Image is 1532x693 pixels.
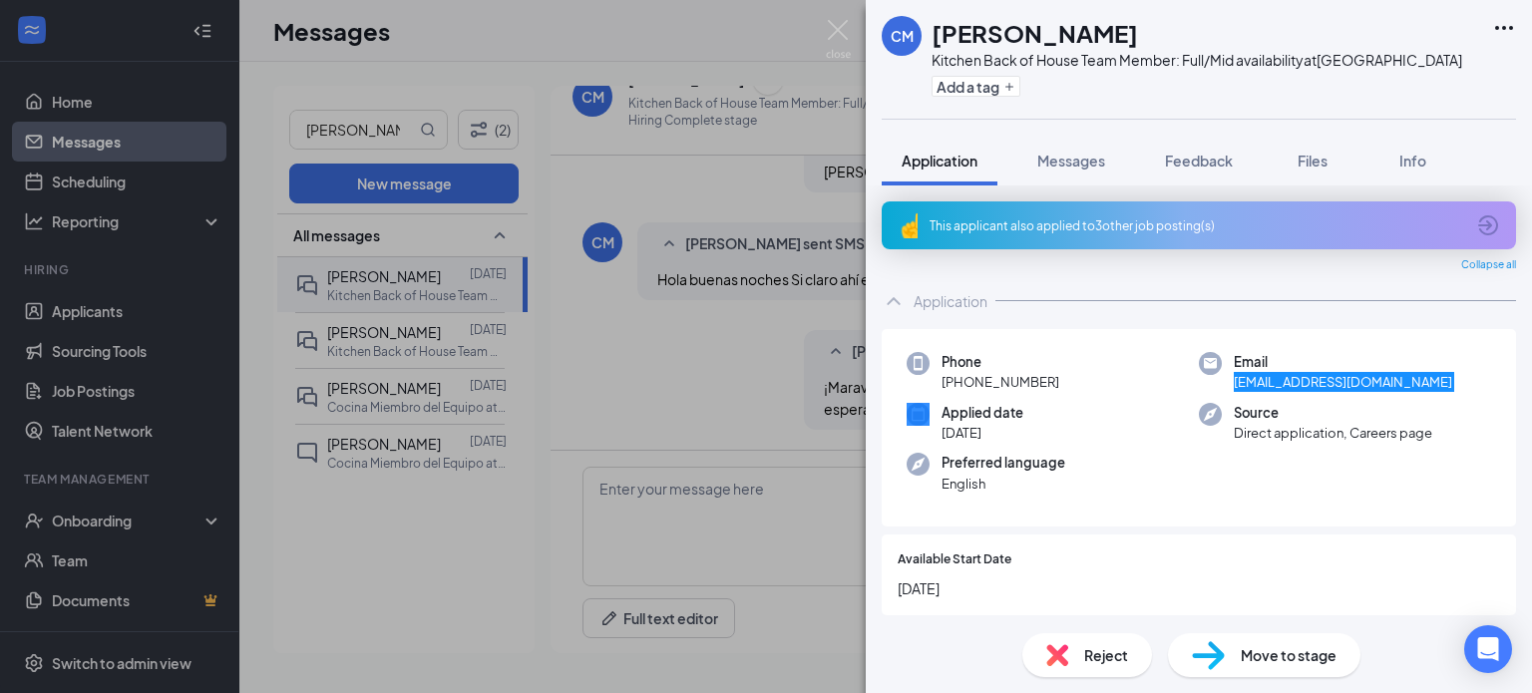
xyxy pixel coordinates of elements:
span: Source [1234,403,1432,423]
span: Info [1399,152,1426,170]
span: [PHONE_NUMBER] [942,372,1059,392]
div: CM [891,26,914,46]
span: [DATE] [942,423,1023,443]
svg: Plus [1003,81,1015,93]
div: Kitchen Back of House Team Member: Full/Mid availability at [GEOGRAPHIC_DATA] [932,50,1462,70]
span: Direct application, Careers page [1234,423,1432,443]
svg: ChevronUp [882,289,906,313]
div: Application [914,291,987,311]
span: Move to stage [1241,644,1337,666]
svg: Ellipses [1492,16,1516,40]
span: Phone [942,352,1059,372]
span: Files [1298,152,1328,170]
div: Open Intercom Messenger [1464,625,1512,673]
span: Collapse all [1461,257,1516,273]
span: Applied date [942,403,1023,423]
span: Email [1234,352,1452,372]
button: PlusAdd a tag [932,76,1020,97]
span: Messages [1037,152,1105,170]
span: Available Start Date [898,550,1011,569]
span: Reject [1084,644,1128,666]
span: Application [902,152,977,170]
span: [EMAIL_ADDRESS][DOMAIN_NAME] [1234,372,1452,392]
svg: ArrowCircle [1476,213,1500,237]
span: Preferred language [942,453,1065,473]
span: Feedback [1165,152,1233,170]
span: [DATE] [898,577,1500,599]
h1: [PERSON_NAME] [932,16,1138,50]
span: English [942,474,1065,494]
div: This applicant also applied to 3 other job posting(s) [930,217,1464,234]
